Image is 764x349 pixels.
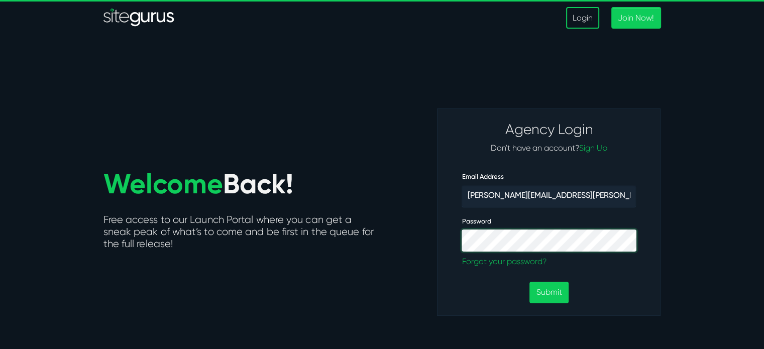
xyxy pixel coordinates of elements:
img: Sitegurus Logo [103,8,175,28]
a: Login [566,7,599,29]
a: SiteGurus [103,8,175,28]
p: Don't have an account? [462,142,636,154]
label: Email Address [462,173,503,181]
h1: Back! [103,169,365,199]
span: Welcome [103,167,223,200]
a: Forgot your password? [462,256,636,268]
h3: Agency Login [462,121,636,138]
h5: Free access to our Launch Portal where you can get a sneak peak of what’s to come and be first in... [103,214,375,252]
button: Submit [529,282,568,303]
a: Sign Up [579,143,607,153]
label: Password [462,217,491,225]
a: Join Now! [611,7,661,29]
